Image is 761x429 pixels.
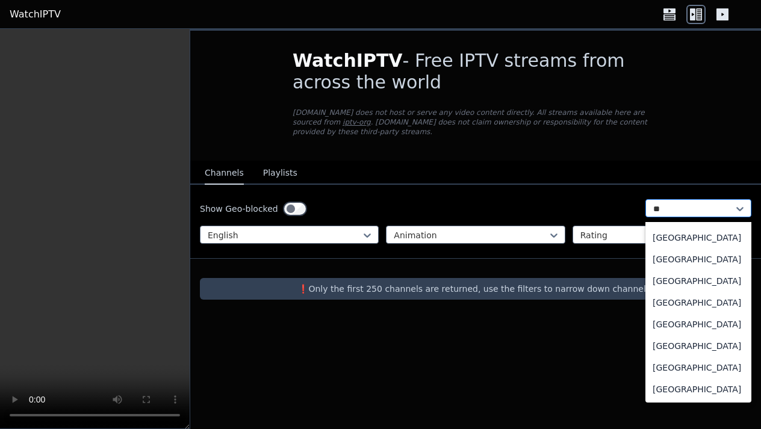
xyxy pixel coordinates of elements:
[645,248,751,270] div: [GEOGRAPHIC_DATA]
[293,108,659,137] p: [DOMAIN_NAME] does not host or serve any video content directly. All streams available here are s...
[645,378,751,400] div: [GEOGRAPHIC_DATA]
[645,357,751,378] div: [GEOGRAPHIC_DATA]
[293,50,659,93] h1: - Free IPTV streams from across the world
[645,335,751,357] div: [GEOGRAPHIC_DATA]
[10,7,61,22] a: WatchIPTV
[293,50,403,71] span: WatchIPTV
[645,292,751,313] div: [GEOGRAPHIC_DATA]
[645,313,751,335] div: [GEOGRAPHIC_DATA]
[343,118,371,126] a: iptv-org
[645,227,751,248] div: [GEOGRAPHIC_DATA]
[205,283,747,295] p: ❗️Only the first 250 channels are returned, use the filters to narrow down channels.
[645,270,751,292] div: [GEOGRAPHIC_DATA]
[205,162,244,185] button: Channels
[263,162,297,185] button: Playlists
[200,203,278,215] label: Show Geo-blocked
